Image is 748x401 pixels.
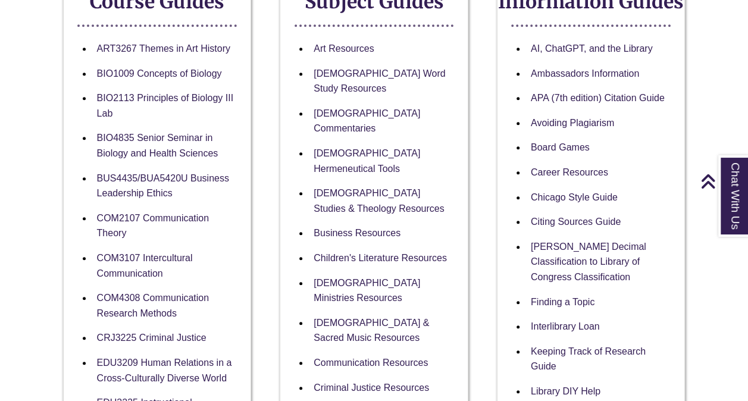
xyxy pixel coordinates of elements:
a: Board Games [531,142,590,152]
a: AI, ChatGPT, and the Library [531,43,653,54]
a: Avoiding Plagiarism [531,118,614,128]
a: Finding a Topic [531,297,594,307]
a: Criminal Justice Resources [314,383,429,393]
a: [DEMOGRAPHIC_DATA] & Sacred Music Resources [314,318,429,343]
a: COM2107 Communication Theory [97,213,209,239]
a: [PERSON_NAME] Decimal Classification to Library of Congress Classification [531,242,646,282]
a: EDU3209 Human Relations in a Cross-Culturally Diverse World [97,358,232,383]
a: COM3107 Intercultural Communication [97,253,193,278]
a: Ambassadors Information [531,68,639,79]
a: ART3267 Themes in Art History [97,43,230,54]
a: Interlibrary Loan [531,321,600,331]
a: [DEMOGRAPHIC_DATA] Ministries Resources [314,278,420,303]
a: Career Resources [531,167,608,177]
a: Citing Sources Guide [531,217,621,227]
a: CRJ3225 Criminal Justice [97,333,206,343]
a: APA (7th edition) Citation Guide [531,93,665,103]
a: Art Resources [314,43,374,54]
a: Communication Resources [314,358,428,368]
a: Library DIY Help [531,386,600,396]
a: Children's Literature Resources [314,253,447,263]
a: [DEMOGRAPHIC_DATA] Word Study Resources [314,68,445,94]
a: Back to Top [700,173,745,189]
a: BIO2113 Principles of Biology III Lab [97,93,233,118]
a: BUS4435/BUA5420U Business Leadership Ethics [97,173,229,199]
a: [DEMOGRAPHIC_DATA] Commentaries [314,108,420,134]
a: BIO4835 Senior Seminar in Biology and Health Sciences [97,133,218,158]
a: Business Resources [314,228,400,238]
a: [DEMOGRAPHIC_DATA] Studies & Theology Resources [314,188,444,214]
a: Chicago Style Guide [531,192,618,202]
a: [DEMOGRAPHIC_DATA] Hermeneutical Tools [314,148,420,174]
a: Keeping Track of Research Guide [531,346,646,372]
a: COM4308 Communication Research Methods [97,293,209,318]
a: BIO1009 Concepts of Biology [97,68,222,79]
